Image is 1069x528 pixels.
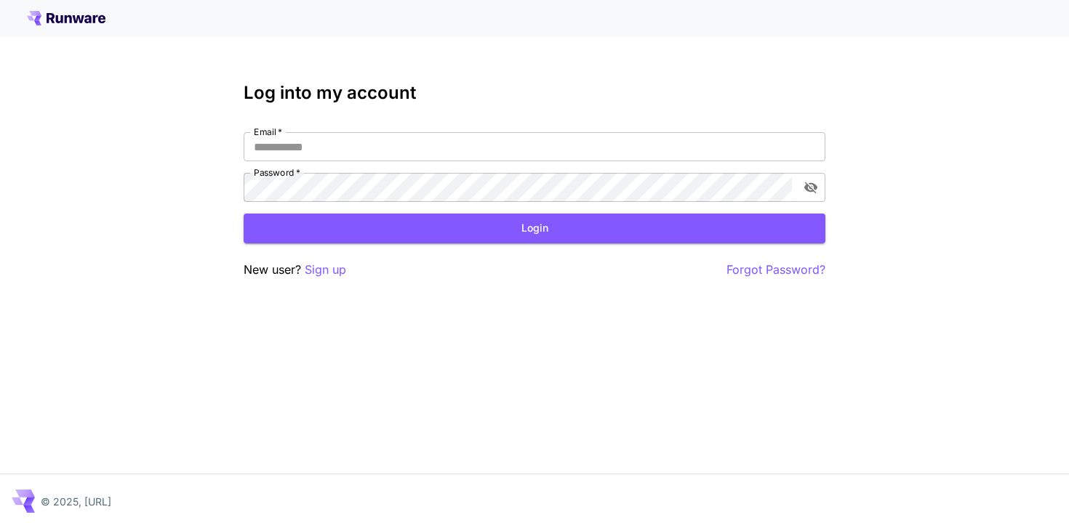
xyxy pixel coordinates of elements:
button: toggle password visibility [798,174,824,200]
label: Password [254,166,300,179]
h3: Log into my account [244,83,825,103]
button: Sign up [305,261,346,279]
button: Forgot Password? [726,261,825,279]
label: Email [254,126,282,138]
button: Login [244,214,825,243]
p: New user? [244,261,346,279]
p: © 2025, [URL] [41,494,111,509]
